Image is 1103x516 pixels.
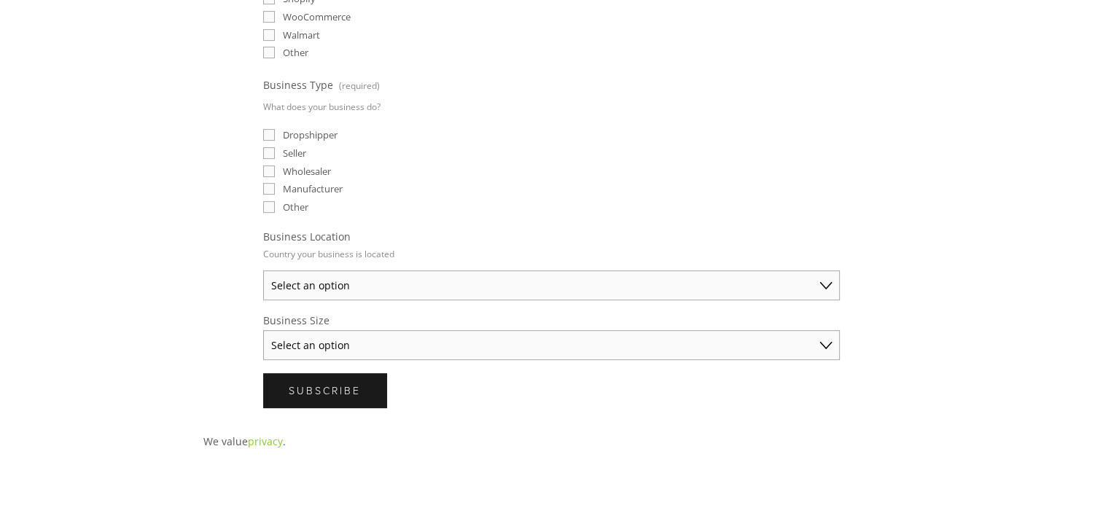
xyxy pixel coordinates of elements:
[263,201,275,213] input: Other
[263,78,333,92] span: Business Type
[203,432,900,450] p: We value .
[283,128,338,141] span: Dropshipper
[263,183,275,195] input: Manufacturer
[263,129,275,141] input: Dropshipper
[283,146,306,160] span: Seller
[263,29,275,41] input: Walmart
[263,47,275,58] input: Other
[289,383,361,397] span: Subscribe
[263,165,275,177] input: Wholesaler
[263,373,386,407] button: SubscribeSubscribe
[283,165,331,178] span: Wholesaler
[283,10,351,23] span: WooCommerce
[263,96,381,117] p: What does your business do?
[263,243,394,265] p: Country your business is located
[283,200,308,214] span: Other
[263,330,840,360] select: Business Size
[283,46,308,59] span: Other
[283,28,320,42] span: Walmart
[263,147,275,159] input: Seller
[248,434,283,448] a: privacy
[283,182,343,195] span: Manufacturer
[263,230,351,243] span: Business Location
[263,11,275,23] input: WooCommerce
[263,313,330,327] span: Business Size
[338,75,379,96] span: (required)
[263,270,840,300] select: Business Location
